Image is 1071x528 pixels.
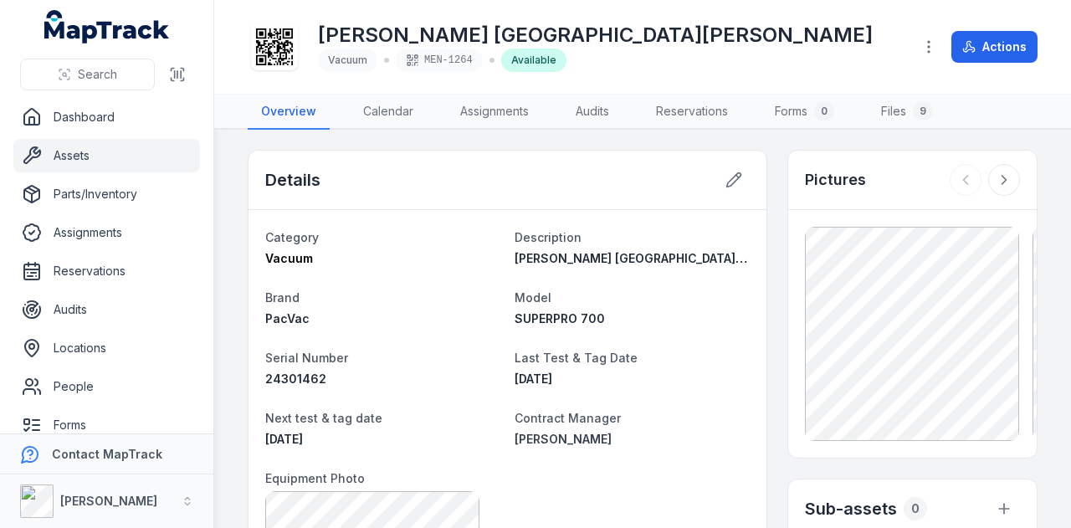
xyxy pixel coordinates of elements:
[761,95,848,130] a: Forms0
[265,411,382,425] span: Next test & tag date
[350,95,427,130] a: Calendar
[805,497,897,520] h2: Sub-assets
[515,311,605,326] span: SUPERPRO 700
[20,59,155,90] button: Search
[805,168,866,192] h3: Pictures
[78,66,117,83] span: Search
[265,230,319,244] span: Category
[515,431,751,448] a: [PERSON_NAME]
[515,372,552,386] span: [DATE]
[13,370,200,403] a: People
[265,290,300,305] span: Brand
[515,230,582,244] span: Description
[814,101,834,121] div: 0
[13,100,200,134] a: Dashboard
[265,471,365,485] span: Equipment Photo
[13,177,200,211] a: Parts/Inventory
[13,408,200,442] a: Forms
[248,95,330,130] a: Overview
[13,216,200,249] a: Assignments
[265,351,348,365] span: Serial Number
[44,10,170,44] a: MapTrack
[265,432,303,446] time: 2/4/26, 10:25:00 AM
[515,411,621,425] span: Contract Manager
[318,22,873,49] h1: [PERSON_NAME] [GEOGRAPHIC_DATA][PERSON_NAME]
[515,251,833,265] span: [PERSON_NAME] [GEOGRAPHIC_DATA][PERSON_NAME]
[868,95,946,130] a: Files9
[13,331,200,365] a: Locations
[951,31,1038,63] button: Actions
[515,372,552,386] time: 8/4/25, 11:25:00 AM
[562,95,623,130] a: Audits
[52,447,162,461] strong: Contact MapTrack
[13,139,200,172] a: Assets
[904,497,927,520] div: 0
[265,251,313,265] span: Vacuum
[515,351,638,365] span: Last Test & Tag Date
[13,254,200,288] a: Reservations
[913,101,933,121] div: 9
[265,168,320,192] h2: Details
[643,95,741,130] a: Reservations
[515,290,551,305] span: Model
[13,293,200,326] a: Audits
[265,372,326,386] span: 24301462
[265,311,310,326] span: PacVac
[328,54,367,66] span: Vacuum
[447,95,542,130] a: Assignments
[396,49,483,72] div: MEN-1264
[265,432,303,446] span: [DATE]
[60,494,157,508] strong: [PERSON_NAME]
[501,49,566,72] div: Available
